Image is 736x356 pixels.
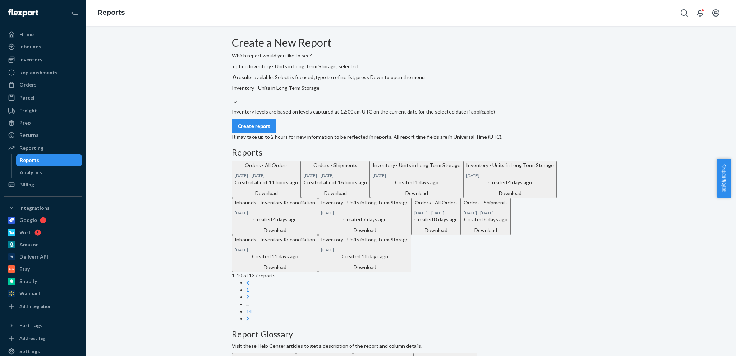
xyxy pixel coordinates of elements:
[414,199,458,206] p: Orders - All Orders
[19,43,41,50] div: Inbounds
[304,162,367,169] p: Orders - Shipments
[677,6,691,20] button: Open Search Box
[321,247,334,253] time: [DATE]
[4,142,82,154] a: Reporting
[232,198,318,235] button: Inbounds - Inventory Reconciliation[DATE]Created 4 days agoDownload
[19,181,34,188] div: Billing
[19,229,32,236] div: Wish
[461,198,511,235] button: Orders - Shipments[DATE]—[DATE]Created 8 days agoDownload
[68,6,82,20] button: Close Navigation
[4,41,82,52] a: Inbounds
[709,6,723,20] button: Open account menu
[4,179,82,190] a: Billing
[4,227,82,238] a: Wish
[19,144,43,152] div: Reporting
[464,210,508,216] p: —
[304,190,367,197] div: Download
[232,37,590,48] h2: Create a New Report
[19,303,51,309] div: Add Integration
[431,210,445,216] time: [DATE]
[4,263,82,275] a: Etsy
[246,294,249,300] a: Page 2
[252,173,265,178] time: [DATE]
[232,52,590,59] p: Which report would you like to see?
[464,210,477,216] time: [DATE]
[8,9,38,17] img: Flexport logo
[4,320,82,331] button: Fast Tags
[19,322,42,329] div: Fast Tags
[304,173,317,178] time: [DATE]
[19,81,37,88] div: Orders
[464,199,508,206] p: Orders - Shipments
[466,179,554,186] p: Created 4 days ago
[92,3,130,23] ol: breadcrumbs
[246,301,590,308] li: ...
[4,288,82,299] a: Walmart
[464,227,508,234] div: Download
[232,272,276,278] span: 1 - 10 of 137 reports
[370,161,463,198] button: Inventory - Units in Long Term Storage[DATE]Created 4 days agoDownload
[232,133,590,140] p: It may take up to 2 hours for new information to be reflected in reports. All report time fields ...
[232,108,590,115] p: Inventory levels are based on levels captured at 12:00 am UTC on the current date (or the selecte...
[19,217,37,224] div: Google
[4,239,82,250] a: Amazon
[235,236,315,243] p: Inbounds - Inventory Reconciliation
[19,278,37,285] div: Shopify
[19,94,34,101] div: Parcel
[16,154,82,166] a: Reports
[304,172,367,179] p: —
[414,216,458,223] p: Created 8 days ago
[304,179,367,186] p: Created about 16 hours ago
[464,216,508,223] p: Created 8 days ago
[4,251,82,263] a: Deliverr API
[463,161,557,198] button: Inventory - Units in Long Term Storage[DATE]Created 4 days agoDownload
[16,167,82,178] a: Analytics
[321,210,334,216] time: [DATE]
[19,31,34,38] div: Home
[235,172,298,179] p: —
[301,161,370,198] button: Orders - Shipments[DATE]—[DATE]Created about 16 hours agoDownload
[466,190,554,197] div: Download
[4,92,82,103] a: Parcel
[235,227,315,234] div: Download
[414,227,458,234] div: Download
[4,334,82,343] a: Add Fast Tag
[717,159,731,198] button: 卖家帮助中心
[321,173,334,178] time: [DATE]
[411,198,461,235] button: Orders - All Orders[DATE]—[DATE]Created 8 days agoDownload
[4,276,82,287] a: Shopify
[235,190,298,197] div: Download
[19,119,31,126] div: Prep
[321,227,409,234] div: Download
[321,199,409,206] p: Inventory - Units in Long Term Storage
[19,204,50,212] div: Integrations
[19,348,40,355] div: Settings
[4,117,82,129] a: Prep
[4,129,82,141] a: Returns
[321,236,409,243] p: Inventory - Units in Long Term Storage
[4,302,82,311] a: Add Integration
[232,119,276,133] button: Create report
[19,290,41,297] div: Walmart
[4,67,82,78] a: Replenishments
[232,235,318,272] button: Inbounds - Inventory Reconciliation[DATE]Created 11 days agoDownload
[235,247,248,253] time: [DATE]
[373,173,386,178] time: [DATE]
[232,329,590,339] h3: Report Glossary
[466,173,479,178] time: [DATE]
[4,214,82,226] a: Google
[20,157,39,164] div: Reports
[480,210,494,216] time: [DATE]
[4,29,82,40] a: Home
[232,148,590,157] h3: Reports
[246,287,249,293] a: Page 1 is your current page
[235,253,315,260] p: Created 11 days ago
[19,241,39,248] div: Amazon
[235,173,248,178] time: [DATE]
[19,265,30,273] div: Etsy
[4,105,82,116] a: Freight
[98,9,125,17] a: Reports
[19,107,37,114] div: Freight
[232,74,590,81] p: 0 results available. Select is focused ,type to refine list, press Down to open the menu,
